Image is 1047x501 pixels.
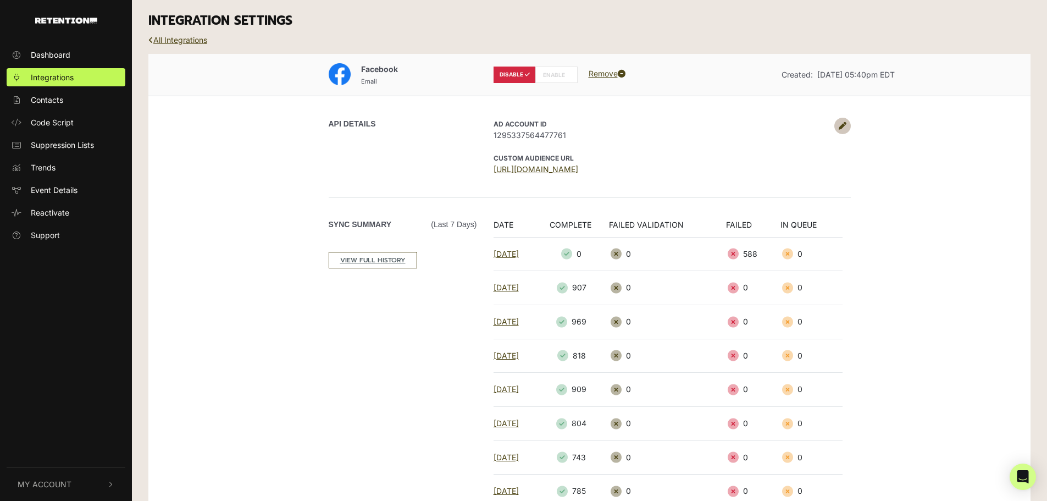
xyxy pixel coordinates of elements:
[726,237,780,271] td: 588
[539,237,609,271] td: 0
[726,339,780,373] td: 0
[726,441,780,475] td: 0
[539,441,609,475] td: 743
[31,184,77,196] span: Event Details
[7,91,125,109] a: Contacts
[7,68,125,86] a: Integrations
[494,419,519,428] a: [DATE]
[539,339,609,373] td: 818
[726,305,780,339] td: 0
[589,69,625,78] a: Remove
[31,71,74,83] span: Integrations
[609,271,726,305] td: 0
[18,478,71,490] span: My Account
[31,207,69,218] span: Reactivate
[609,305,726,339] td: 0
[609,339,726,373] td: 0
[609,406,726,441] td: 0
[31,139,94,151] span: Suppression Lists
[431,219,477,230] span: (Last 7 days)
[817,70,895,79] span: [DATE] 05:40pm EDT
[494,317,519,326] a: [DATE]
[609,441,726,475] td: 0
[780,305,842,339] td: 0
[609,237,726,271] td: 0
[7,203,125,222] a: Reactivate
[494,384,519,394] a: [DATE]
[494,129,829,141] span: 1295337564477761
[31,49,70,60] span: Dashboard
[780,271,842,305] td: 0
[329,219,477,230] label: Sync Summary
[494,154,574,162] strong: CUSTOM AUDIENCE URL
[361,78,377,85] small: Email
[494,249,519,258] a: [DATE]
[494,164,578,174] a: [URL][DOMAIN_NAME]
[494,120,547,128] strong: AD Account ID
[31,229,60,241] span: Support
[31,162,56,173] span: Trends
[726,219,780,238] th: FAILED
[7,181,125,199] a: Event Details
[726,406,780,441] td: 0
[609,373,726,407] td: 0
[539,406,609,441] td: 804
[539,219,609,238] th: COMPLETE
[494,283,519,292] a: [DATE]
[782,70,813,79] span: Created:
[494,351,519,360] a: [DATE]
[7,46,125,64] a: Dashboard
[31,94,63,106] span: Contacts
[780,373,842,407] td: 0
[539,305,609,339] td: 969
[7,113,125,131] a: Code Script
[35,18,97,24] img: Retention.com
[7,467,125,501] button: My Account
[148,35,207,45] a: All Integrations
[494,67,536,83] label: DISABLE
[148,13,1031,29] h3: INTEGRATION SETTINGS
[780,339,842,373] td: 0
[780,237,842,271] td: 0
[329,252,417,268] a: VIEW FULL HISTORY
[726,373,780,407] td: 0
[7,226,125,244] a: Support
[7,136,125,154] a: Suppression Lists
[609,219,726,238] th: FAILED VALIDATION
[726,271,780,305] td: 0
[31,117,74,128] span: Code Script
[329,118,376,130] label: API DETAILS
[361,64,398,74] span: Facebook
[494,219,540,238] th: DATE
[329,63,351,85] img: Facebook
[780,219,842,238] th: IN QUEUE
[780,441,842,475] td: 0
[494,486,519,496] a: [DATE]
[539,271,609,305] td: 907
[7,158,125,177] a: Trends
[1010,464,1036,490] div: Open Intercom Messenger
[494,453,519,462] a: [DATE]
[535,67,578,83] label: ENABLE
[539,373,609,407] td: 909
[780,406,842,441] td: 0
